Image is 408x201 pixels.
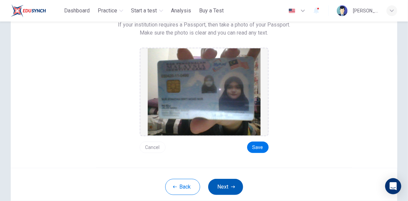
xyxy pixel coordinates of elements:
[208,179,243,195] button: Next
[165,179,200,195] button: Back
[199,7,224,15] span: Buy a Test
[11,4,61,17] a: ELTC logo
[385,178,401,194] div: Open Intercom Messenger
[61,5,92,17] button: Dashboard
[288,8,296,13] img: en
[64,7,90,15] span: Dashboard
[148,48,261,136] img: preview screemshot
[11,4,46,17] img: ELTC logo
[171,7,191,15] span: Analysis
[197,5,227,17] button: Buy a Test
[95,5,126,17] button: Practice
[131,7,157,15] span: Start a test
[140,142,166,153] button: Cancel
[353,7,378,15] div: [PERSON_NAME]
[169,5,194,17] button: Analysis
[98,7,117,15] span: Practice
[337,5,348,16] img: Profile picture
[140,29,268,37] span: Make sure the photo is clear and you can read any text.
[129,5,166,17] button: Start a test
[247,142,269,153] button: Save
